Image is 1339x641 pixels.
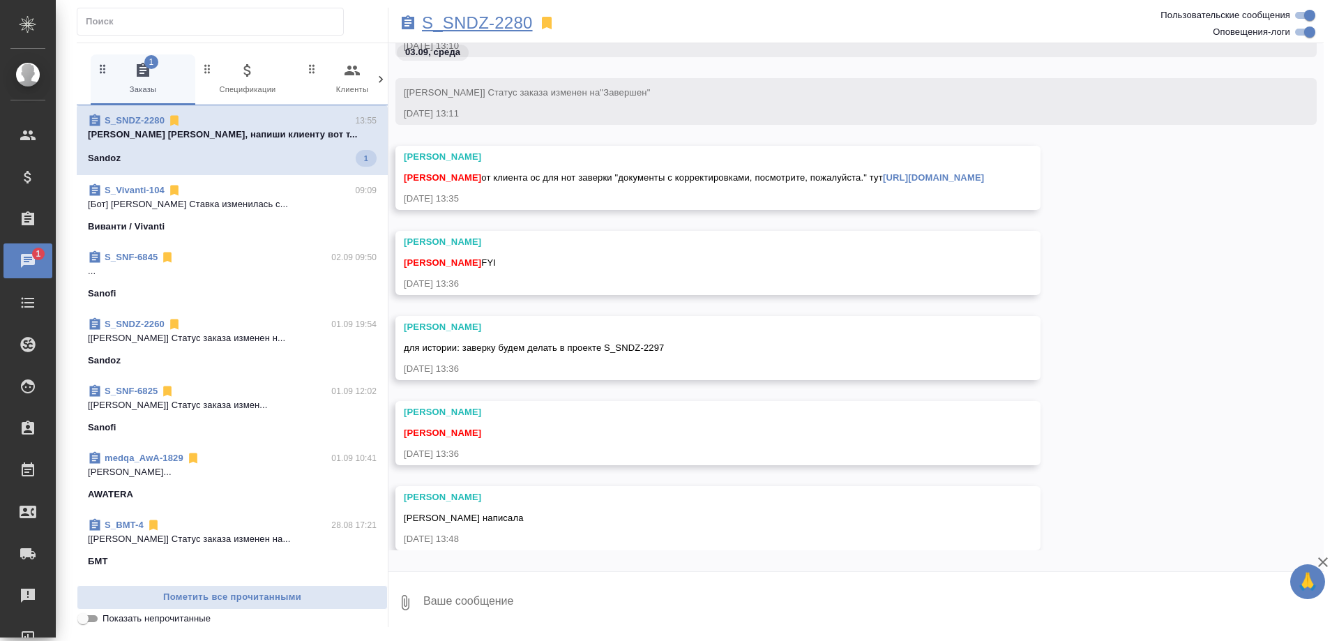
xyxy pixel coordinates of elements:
[600,87,650,98] span: "Завершен"
[88,421,116,435] p: Sanofi
[404,320,992,334] div: [PERSON_NAME]
[167,114,181,128] svg: Отписаться
[144,55,158,69] span: 1
[105,520,144,530] a: S_BMT-4
[167,317,181,331] svg: Отписаться
[1213,25,1290,39] span: Оповещения-логи
[404,532,992,546] div: [DATE] 13:48
[1296,567,1319,596] span: 🙏
[88,555,108,568] p: БМТ
[105,185,165,195] a: S_Vivanti-104
[88,128,377,142] p: [PERSON_NAME] [PERSON_NAME], напиши клиенту вот т...
[160,384,174,398] svg: Отписаться
[201,62,214,75] svg: Зажми и перетащи, чтобы поменять порядок вкладок
[105,319,165,329] a: S_SNDZ-2260
[404,192,992,206] div: [DATE] 13:35
[404,257,481,268] span: [PERSON_NAME]
[305,62,399,96] span: Клиенты
[105,252,158,262] a: S_SNF-6845
[146,518,160,532] svg: Отписаться
[88,398,377,412] p: [[PERSON_NAME]] Статус заказа измен...
[331,384,377,398] p: 01.09 12:02
[77,175,388,242] div: S_Vivanti-10409:09[Бот] [PERSON_NAME] Ставка изменилась с...Виванти / Vivanti
[1160,8,1290,22] span: Пользовательские сообщения
[105,453,183,463] a: medqa_AwA-1829
[88,465,377,479] p: [PERSON_NAME]...
[404,513,524,523] span: [PERSON_NAME] написала
[404,428,481,438] span: [PERSON_NAME]
[88,151,121,165] p: Sandoz
[88,264,377,278] p: ...
[404,87,650,98] span: [[PERSON_NAME]] Статус заказа изменен на
[404,150,992,164] div: [PERSON_NAME]
[77,510,388,577] div: S_BMT-428.08 17:21[[PERSON_NAME]] Статус заказа изменен на...БМТ
[77,105,388,175] div: S_SNDZ-228013:55[PERSON_NAME] [PERSON_NAME], напиши клиенту вот т...Sandoz1
[88,287,116,301] p: Sanofi
[77,443,388,510] div: medqa_AwA-182901.09 10:41[PERSON_NAME]...AWATERA
[77,376,388,443] div: S_SNF-682501.09 12:02[[PERSON_NAME]] Статус заказа измен...Sanofi
[305,62,319,75] svg: Зажми и перетащи, чтобы поменять порядок вкладок
[27,247,49,261] span: 1
[404,257,496,268] span: FYI
[404,172,984,183] span: от клиента ос для нот заверки "документы с корректировками, посмотрите, пожалуйста." тут
[404,235,992,249] div: [PERSON_NAME]
[160,250,174,264] svg: Отписаться
[883,172,984,183] a: [URL][DOMAIN_NAME]
[404,405,992,419] div: [PERSON_NAME]
[88,220,165,234] p: Виванти / Vivanti
[3,243,52,278] a: 1
[88,354,121,368] p: Sandoz
[331,250,377,264] p: 02.09 09:50
[77,585,388,610] button: Пометить все прочитанными
[84,589,380,605] span: Пометить все прочитанными
[404,107,1268,121] div: [DATE] 13:11
[105,115,165,126] a: S_SNDZ-2280
[404,277,992,291] div: [DATE] 13:36
[422,16,533,30] a: S_SNDZ-2280
[404,447,992,461] div: [DATE] 13:36
[331,451,377,465] p: 01.09 10:41
[404,172,481,183] span: [PERSON_NAME]
[404,362,992,376] div: [DATE] 13:36
[103,612,211,626] span: Показать непрочитанные
[167,183,181,197] svg: Отписаться
[331,518,377,532] p: 28.08 17:21
[105,386,158,396] a: S_SNF-6825
[404,342,665,353] span: для истории: заверку будем делать в проекте S_SNDZ-2297
[77,309,388,376] div: S_SNDZ-226001.09 19:54[[PERSON_NAME]] Статус заказа изменен н...Sandoz
[88,532,377,546] p: [[PERSON_NAME]] Статус заказа изменен на...
[405,45,460,59] p: 03.09, среда
[355,114,377,128] p: 13:55
[77,242,388,309] div: S_SNF-684502.09 09:50...Sanofi
[88,197,377,211] p: [Бот] [PERSON_NAME] Ставка изменилась с...
[1290,564,1325,599] button: 🙏
[96,62,190,96] span: Заказы
[186,451,200,465] svg: Отписаться
[96,62,109,75] svg: Зажми и перетащи, чтобы поменять порядок вкладок
[355,183,377,197] p: 09:09
[86,12,343,31] input: Поиск
[201,62,294,96] span: Спецификации
[88,331,377,345] p: [[PERSON_NAME]] Статус заказа изменен н...
[356,151,377,165] span: 1
[404,490,992,504] div: [PERSON_NAME]
[331,317,377,331] p: 01.09 19:54
[88,488,133,502] p: AWATERA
